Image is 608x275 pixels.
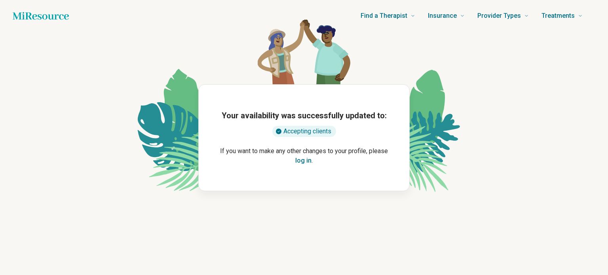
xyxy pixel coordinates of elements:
p: If you want to make any other changes to your profile, please . [211,146,397,165]
a: Home page [13,8,69,24]
span: Treatments [541,10,575,21]
span: Provider Types [477,10,521,21]
span: Find a Therapist [361,10,407,21]
div: Accepting clients [272,126,336,137]
button: log in [295,156,312,165]
span: Insurance [428,10,457,21]
h1: Your availability was successfully updated to: [222,110,387,121]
